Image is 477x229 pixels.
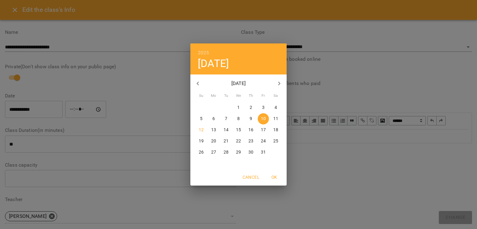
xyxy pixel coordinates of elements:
[236,149,241,155] p: 29
[196,93,207,99] span: Su
[196,124,207,136] button: 12
[245,147,257,158] button: 30
[270,93,281,99] span: Sa
[273,116,278,122] p: 11
[198,48,209,57] button: 2025
[208,147,219,158] button: 27
[248,127,253,133] p: 16
[220,147,232,158] button: 28
[237,116,240,122] p: 8
[205,80,272,87] p: [DATE]
[200,116,202,122] p: 5
[261,127,266,133] p: 17
[199,127,204,133] p: 12
[250,105,252,111] p: 2
[258,124,269,136] button: 17
[261,149,266,155] p: 31
[273,138,278,144] p: 25
[264,172,284,183] button: OK
[245,124,257,136] button: 16
[225,116,227,122] p: 7
[220,113,232,124] button: 7
[258,113,269,124] button: 10
[250,116,252,122] p: 9
[233,147,244,158] button: 29
[233,136,244,147] button: 22
[261,138,266,144] p: 24
[220,124,232,136] button: 14
[208,136,219,147] button: 20
[236,127,241,133] p: 15
[258,102,269,113] button: 3
[220,136,232,147] button: 21
[208,113,219,124] button: 6
[208,93,219,99] span: Mo
[211,127,216,133] p: 13
[212,116,215,122] p: 6
[243,173,259,181] span: Cancel
[224,149,229,155] p: 28
[248,149,253,155] p: 30
[198,57,229,70] button: [DATE]
[245,136,257,147] button: 23
[245,113,257,124] button: 9
[199,149,204,155] p: 26
[199,138,204,144] p: 19
[211,149,216,155] p: 27
[270,113,281,124] button: 11
[233,93,244,99] span: We
[261,116,266,122] p: 10
[258,93,269,99] span: Fr
[233,102,244,113] button: 1
[258,147,269,158] button: 31
[237,105,240,111] p: 1
[233,113,244,124] button: 8
[211,138,216,144] p: 20
[275,105,277,111] p: 4
[245,93,257,99] span: Th
[220,93,232,99] span: Tu
[224,127,229,133] p: 14
[196,113,207,124] button: 5
[240,172,262,183] button: Cancel
[270,102,281,113] button: 4
[267,173,282,181] span: OK
[245,102,257,113] button: 2
[196,147,207,158] button: 26
[273,127,278,133] p: 18
[208,124,219,136] button: 13
[270,124,281,136] button: 18
[196,136,207,147] button: 19
[233,124,244,136] button: 15
[248,138,253,144] p: 23
[270,136,281,147] button: 25
[224,138,229,144] p: 21
[258,136,269,147] button: 24
[236,138,241,144] p: 22
[262,105,265,111] p: 3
